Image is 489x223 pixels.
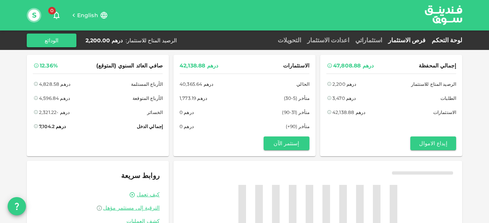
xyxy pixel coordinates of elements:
span: إجمالي المحفظة [419,61,456,71]
div: درهم -2,321.22 [39,108,70,116]
div: درهم 42,138.88 [180,61,218,71]
div: درهم 1,773.19 [180,94,207,102]
a: كيف تعمل [137,191,160,198]
div: درهم 47,808.88 [333,61,374,71]
div: درهم 2,200 [332,80,356,88]
a: التحويلات [275,37,304,44]
a: فرص الاستثمار [385,37,429,44]
div: 12.36% [40,61,58,71]
span: الرصيد المتاح للاستثمار [411,80,456,88]
span: الخسائر [147,108,163,116]
span: إجمالي الدخل [137,122,163,130]
span: 0 [48,7,56,14]
div: درهم 2,200.00 [86,37,123,44]
div: درهم 0 [180,108,194,116]
span: الاستثمارات [283,61,309,71]
div: درهم 42,138.88 [332,108,365,116]
span: صافي العائد السنوي (المتوقع) [96,61,163,71]
span: روابط سريعة [121,172,160,180]
div: درهم 4,596.84 [39,94,70,102]
span: الأرباح المستلمة [131,80,163,88]
button: question [8,197,26,215]
span: متأخر (90+) [286,122,309,130]
a: الترقية إلى مستثمر مؤهل [36,204,160,212]
a: logo [425,0,462,30]
span: الطلبات [440,94,456,102]
img: logo [415,0,472,30]
span: الاستثمارات [433,108,456,116]
button: إيداع الاموال [410,136,456,150]
span: متأخر (31-90) [282,108,309,116]
a: استثماراتي [352,37,385,44]
span: English [77,12,98,19]
div: درهم 3,470 [332,94,356,102]
span: الحالي [296,80,309,88]
div: درهم 7,104.2 [39,122,66,130]
div: درهم 40,365.64 [180,80,213,88]
span: متأخر (5-30) [284,94,309,102]
div: الرصيد المتاح للاستثمار : [126,37,177,44]
a: لوحة التحكم [429,37,462,44]
button: إستثمر الآن [264,136,309,150]
span: الأرباح المتوقعة [133,94,163,102]
button: 0 [49,8,64,23]
div: درهم 4,828.58 [39,80,70,88]
a: اعدادت الاستثمار [304,37,352,44]
button: S [28,10,40,21]
span: الترقية إلى مستثمر مؤهل [103,204,160,211]
button: الودائع [27,34,76,47]
div: درهم 0 [180,122,194,130]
